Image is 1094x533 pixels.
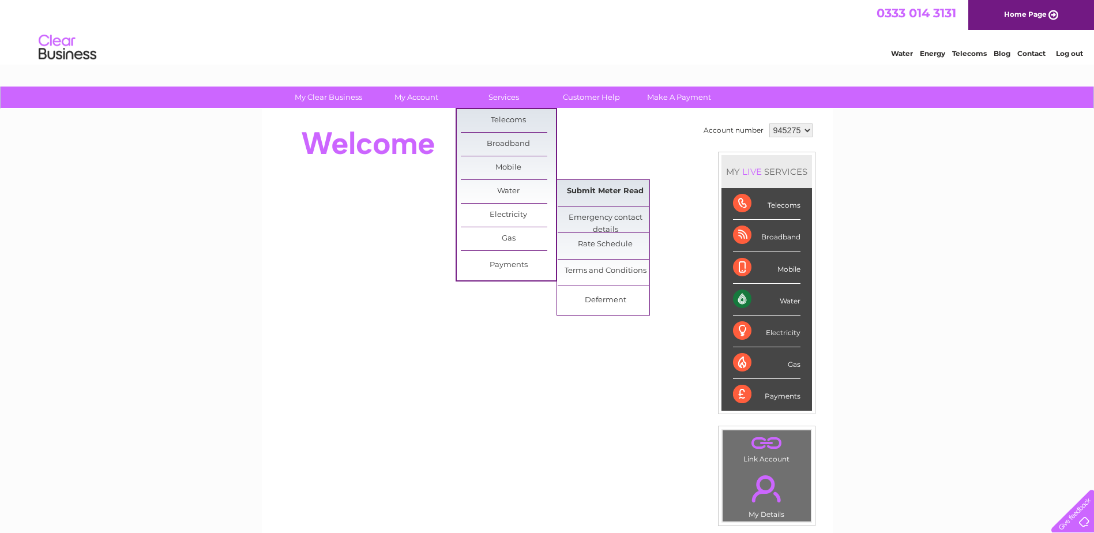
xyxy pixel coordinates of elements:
a: Emergency contact details [558,207,653,230]
div: Water [733,284,800,316]
a: Electricity [461,204,556,227]
td: Link Account [722,430,811,466]
a: Energy [920,49,945,58]
a: . [725,468,808,509]
a: . [725,433,808,453]
div: Clear Business is a trading name of Verastar Limited (registered in [GEOGRAPHIC_DATA] No. 3667643... [275,6,820,56]
td: My Details [722,466,811,522]
a: Mobile [461,156,556,179]
a: Services [456,87,551,108]
a: Gas [461,227,556,250]
a: My Clear Business [281,87,376,108]
div: Telecoms [733,188,800,220]
a: Terms and Conditions [558,260,653,283]
a: My Account [369,87,464,108]
a: Broadband [461,133,556,156]
a: Telecoms [461,109,556,132]
div: Broadband [733,220,800,252]
div: Payments [733,379,800,410]
div: Gas [733,347,800,379]
a: Deferment [558,289,653,312]
a: Customer Help [544,87,639,108]
a: Log out [1056,49,1083,58]
a: Payments [461,254,556,277]
a: Contact [1017,49,1046,58]
div: Mobile [733,252,800,284]
div: MY SERVICES [721,155,812,188]
a: Make A Payment [631,87,727,108]
a: Water [891,49,913,58]
a: Rate Schedule [558,233,653,256]
a: Water [461,180,556,203]
div: Electricity [733,316,800,347]
a: Telecoms [952,49,987,58]
a: Submit Meter Read [558,180,653,203]
a: Blog [994,49,1010,58]
a: 0333 014 3131 [877,6,956,20]
td: Account number [701,121,766,140]
div: LIVE [740,166,764,177]
img: logo.png [38,30,97,65]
